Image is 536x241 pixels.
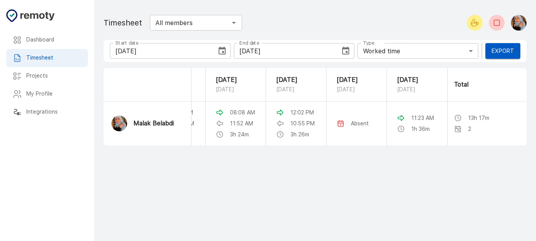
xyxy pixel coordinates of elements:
[290,130,309,138] p: 3h 26m
[6,85,88,103] div: My Profile
[489,15,505,31] button: Check-out
[26,72,82,80] h6: Projects
[26,36,82,44] h6: Dashboard
[337,75,376,85] p: [DATE]
[6,103,88,121] div: Integrations
[239,40,259,46] label: End date
[454,80,520,89] p: Total
[26,90,82,98] h6: My Profile
[111,116,127,131] img: Malak Belabdi
[6,67,88,85] div: Projects
[511,15,527,31] img: Malak Belabdi
[290,120,315,127] p: 10:55 PM
[363,40,374,46] label: Type
[110,43,211,59] input: mm/dd/yyyy
[133,119,174,128] p: Malak Belabdi
[485,43,520,59] button: Export
[230,120,253,127] p: 11:52 AM
[214,43,230,59] button: Choose date, selected date is Aug 31, 2025
[230,109,255,116] p: 08:08 AM
[411,125,430,133] p: 1h 36m
[6,49,88,67] div: Timesheet
[234,43,335,59] input: mm/dd/yyyy
[508,12,527,34] button: Malak Belabdi
[397,75,437,85] p: [DATE]
[216,75,255,85] p: [DATE]
[468,114,489,122] p: 13h 17m
[411,114,434,122] p: 11:23 AM
[338,43,354,59] button: Choose date, selected date is Sep 5, 2025
[468,125,471,133] p: 2
[6,31,88,49] div: Dashboard
[397,85,437,94] p: [DATE]
[467,15,483,31] button: Start your break
[357,43,478,59] div: Worked time
[216,85,255,94] p: [DATE]
[290,109,314,116] p: 12:02 PM
[276,75,316,85] p: [DATE]
[276,85,316,94] p: [DATE]
[26,108,82,116] h6: Integrations
[26,54,82,62] h6: Timesheet
[230,130,249,138] p: 3h 24m
[115,40,139,46] label: Start date
[337,85,376,94] p: [DATE]
[104,16,142,29] h1: Timesheet
[228,17,239,28] button: Open
[351,120,369,127] p: Absent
